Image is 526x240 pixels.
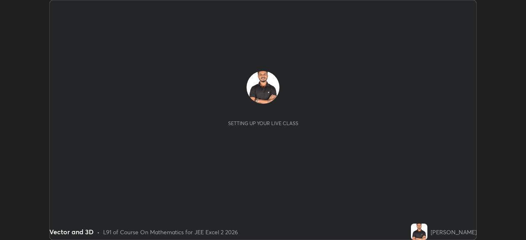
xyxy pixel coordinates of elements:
[247,71,279,104] img: 8a5640520d1649759a523a16a6c3a527.jpg
[411,224,427,240] img: 8a5640520d1649759a523a16a6c3a527.jpg
[49,227,94,237] div: Vector and 3D
[431,228,477,236] div: [PERSON_NAME]
[97,228,100,236] div: •
[103,228,238,236] div: L91 of Course On Mathematics for JEE Excel 2 2026
[228,120,298,126] div: Setting up your live class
